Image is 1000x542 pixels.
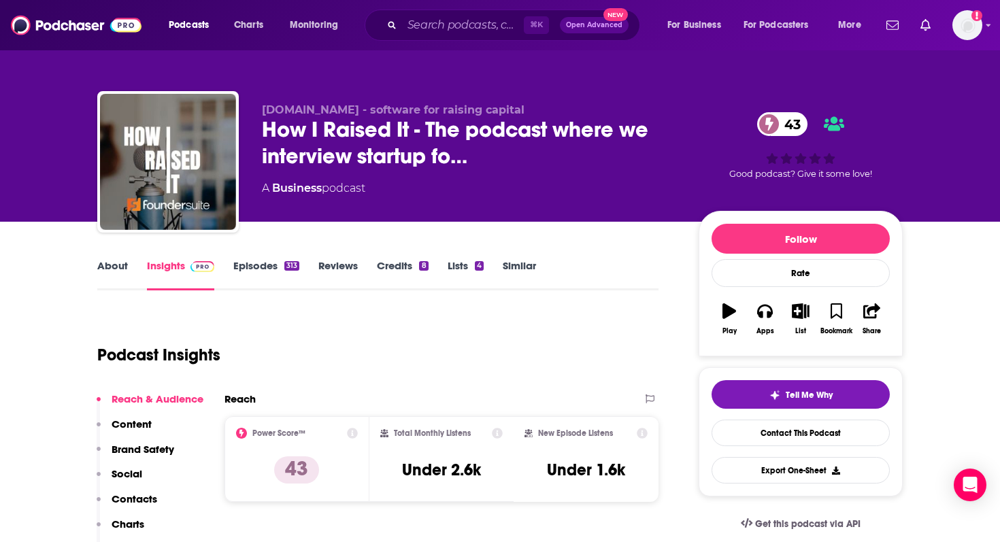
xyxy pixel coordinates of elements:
a: Reviews [318,259,358,290]
div: A podcast [262,180,365,197]
span: For Business [667,16,721,35]
img: How I Raised It - The podcast where we interview startup founders who raised capital. [100,94,236,230]
button: Export One-Sheet [712,457,890,484]
span: [DOMAIN_NAME] - software for raising capital [262,103,524,116]
a: Show notifications dropdown [915,14,936,37]
button: open menu [829,14,878,36]
p: Social [112,467,142,480]
div: List [795,327,806,335]
h3: Under 2.6k [402,460,481,480]
svg: Add a profile image [971,10,982,21]
a: Lists4 [448,259,484,290]
a: Episodes313 [233,259,299,290]
div: Play [722,327,737,335]
div: Share [863,327,881,335]
span: Charts [234,16,263,35]
a: Contact This Podcast [712,420,890,446]
div: 43Good podcast? Give it some love! [699,103,903,188]
h2: Power Score™ [252,428,305,438]
button: List [783,294,818,343]
button: tell me why sparkleTell Me Why [712,380,890,409]
span: More [838,16,861,35]
span: For Podcasters [744,16,809,35]
div: Apps [756,327,774,335]
div: 4 [475,261,484,271]
p: Charts [112,518,144,530]
button: Open AdvancedNew [560,17,629,33]
span: Podcasts [169,16,209,35]
button: Follow [712,224,890,254]
img: Podchaser - Follow, Share and Rate Podcasts [11,12,141,38]
button: Share [854,294,890,343]
button: Reach & Audience [97,392,203,418]
a: About [97,259,128,290]
div: Rate [712,259,890,287]
span: Tell Me Why [786,390,833,401]
a: InsightsPodchaser Pro [147,259,214,290]
button: Contacts [97,492,157,518]
button: open menu [280,14,356,36]
span: Monitoring [290,16,338,35]
a: Credits8 [377,259,428,290]
a: Show notifications dropdown [881,14,904,37]
button: open menu [735,14,829,36]
a: Similar [503,259,536,290]
input: Search podcasts, credits, & more... [402,14,524,36]
img: User Profile [952,10,982,40]
button: Play [712,294,747,343]
a: Get this podcast via API [730,507,871,541]
h2: Reach [224,392,256,405]
button: Bookmark [818,294,854,343]
p: Brand Safety [112,443,174,456]
div: 313 [284,261,299,271]
a: 43 [757,112,807,136]
h1: Podcast Insights [97,345,220,365]
div: Search podcasts, credits, & more... [378,10,653,41]
button: Apps [747,294,782,343]
button: Show profile menu [952,10,982,40]
a: Business [272,182,322,194]
button: open menu [159,14,227,36]
div: 8 [419,261,428,271]
a: Charts [225,14,271,36]
h2: New Episode Listens [538,428,613,438]
h2: Total Monthly Listens [394,428,471,438]
span: ⌘ K [524,16,549,34]
button: Social [97,467,142,492]
span: Good podcast? Give it some love! [729,169,872,179]
img: Podchaser Pro [190,261,214,272]
button: Brand Safety [97,443,174,468]
span: New [603,8,628,21]
span: Logged in as danikarchmer [952,10,982,40]
div: Open Intercom Messenger [954,469,986,501]
p: Content [112,418,152,430]
p: Reach & Audience [112,392,203,405]
button: open menu [658,14,738,36]
span: Get this podcast via API [755,518,861,530]
p: 43 [274,456,319,484]
span: 43 [771,112,807,136]
p: Contacts [112,492,157,505]
h3: Under 1.6k [547,460,625,480]
button: Content [97,418,152,443]
span: Open Advanced [566,22,622,29]
div: Bookmark [820,327,852,335]
img: tell me why sparkle [769,390,780,401]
